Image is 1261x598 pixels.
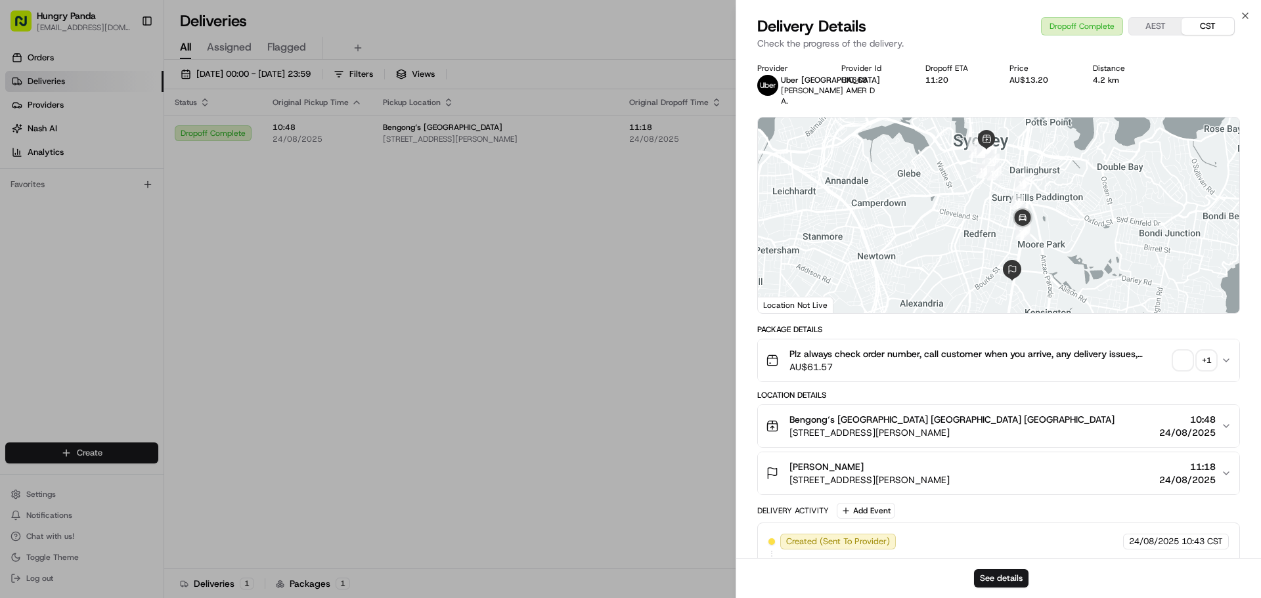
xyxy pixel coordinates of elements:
div: We're available if you need us! [59,139,181,149]
span: [PERSON_NAME] AMER D A. [781,85,875,106]
img: Bea Lacdao [13,191,34,212]
input: Clear [34,85,217,98]
div: Package Details [757,324,1240,335]
span: Plz always check order number, call customer when you arrive, any delivery issues, Contact WhatsA... [789,347,1168,360]
div: Price [1009,63,1073,74]
span: AU$61.57 [789,360,1168,374]
div: 📗 [13,295,24,305]
div: 9 [977,144,991,158]
span: • [43,239,48,249]
a: Powered byPylon [93,325,159,335]
span: API Documentation [124,293,211,307]
a: 📗Knowledge Base [8,288,106,312]
span: [STREET_ADDRESS][PERSON_NAME] [789,426,1115,439]
span: 24/08/2025 [1129,536,1179,547]
img: 1736555255976-a54dd68f-1ca7-489b-9aae-adbdc363a1c4 [26,204,37,215]
button: See all [204,168,239,184]
div: 3 [982,150,996,164]
div: Delivery Activity [757,505,829,516]
a: 💻API Documentation [106,288,216,312]
span: Bengong‘s [GEOGRAPHIC_DATA] [GEOGRAPHIC_DATA] [GEOGRAPHIC_DATA] [789,413,1115,426]
div: 14 [1015,177,1029,191]
button: Bengong‘s [GEOGRAPHIC_DATA] [GEOGRAPHIC_DATA] [GEOGRAPHIC_DATA][STREET_ADDRESS][PERSON_NAME]10:48... [758,405,1239,447]
button: CST [1182,18,1234,35]
span: 10:48 [1159,413,1216,426]
img: Nash [13,13,39,39]
div: Provider Id [841,63,904,74]
span: 8月19日 [116,203,147,214]
span: 24/08/2025 [1159,473,1216,486]
span: 10:43 CST [1182,536,1223,547]
span: Pylon [131,326,159,335]
div: 1 [967,137,982,151]
div: 15 [1011,195,1025,209]
button: See details [974,569,1029,587]
span: 24/08/2025 [1159,426,1216,439]
button: Start new chat [223,129,239,145]
div: 13 [987,166,1002,181]
span: Created (Sent To Provider) [786,536,890,547]
div: Location Details [757,390,1240,400]
div: Location Not Live [758,297,833,313]
button: Plz always check order number, call customer when you arrive, any delivery issues, Contact WhatsA... [758,339,1239,381]
div: 4.2 km [1093,75,1156,85]
img: 1753817452368-0c19585d-7be3-40d9-9a41-2dc781b3d1eb [28,125,51,149]
button: +1 [1174,351,1216,370]
p: Check the progress of the delivery. [757,37,1240,50]
span: [STREET_ADDRESS][PERSON_NAME] [789,473,950,486]
span: [PERSON_NAME] [789,460,864,473]
div: Dropoff ETA [925,63,988,74]
button: AEST [1129,18,1182,35]
div: Distance [1093,63,1156,74]
span: [PERSON_NAME] [41,203,106,214]
span: Delivery Details [757,16,866,37]
div: 11 [979,164,994,179]
div: 2 [969,144,983,158]
div: Start new chat [59,125,215,139]
div: 11:20 [925,75,988,85]
p: Welcome 👋 [13,53,239,74]
div: Past conversations [13,171,88,181]
span: Uber [GEOGRAPHIC_DATA] [781,75,880,85]
div: AU$13.20 [1009,75,1073,85]
span: • [109,203,114,214]
div: 18 [1015,225,1030,240]
span: Knowledge Base [26,293,100,307]
div: 10 [985,154,1000,168]
div: + 1 [1197,351,1216,370]
img: 1736555255976-a54dd68f-1ca7-489b-9aae-adbdc363a1c4 [13,125,37,149]
button: CA663 [841,75,868,85]
span: 8月15日 [51,239,81,249]
div: 💻 [111,295,122,305]
span: 11:18 [1159,460,1216,473]
img: uber-new-logo.jpeg [757,75,778,96]
button: Add Event [837,503,895,519]
div: Provider [757,63,820,74]
div: 12 [976,163,990,178]
button: [PERSON_NAME][STREET_ADDRESS][PERSON_NAME]11:1824/08/2025 [758,452,1239,494]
